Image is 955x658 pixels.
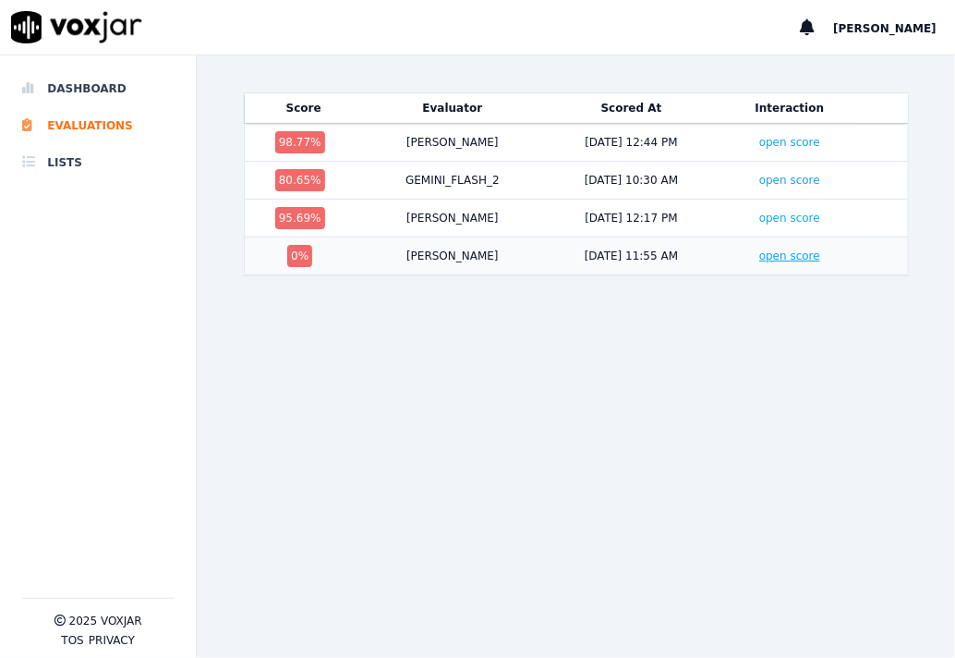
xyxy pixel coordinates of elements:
a: Lists [22,144,174,181]
button: Evaluator [423,101,483,116]
div: [DATE] 11:55 AM [585,249,678,263]
a: open score [759,250,820,262]
a: open score [759,136,820,149]
div: [PERSON_NAME] [406,135,499,150]
div: 80.65 % [275,169,325,191]
a: Dashboard [22,70,174,107]
a: Evaluations [22,107,174,144]
button: Scored At [601,101,662,116]
button: Score [286,101,321,116]
div: 0 % [287,245,312,267]
div: [PERSON_NAME] [406,211,499,225]
button: Interaction [756,101,825,116]
div: [DATE] 12:44 PM [585,135,677,150]
div: 98.77 % [275,131,325,153]
div: [DATE] 12:17 PM [585,211,677,225]
div: 95.69 % [275,207,325,229]
div: GEMINI_FLASH_2 [405,173,500,188]
img: voxjar logo [11,11,142,43]
p: 2025 Voxjar [69,614,142,628]
span: [PERSON_NAME] [833,22,937,35]
button: TOS [61,633,83,648]
button: [PERSON_NAME] [833,17,955,39]
a: open score [759,212,820,225]
a: open score [759,174,820,187]
button: Privacy [89,633,135,648]
div: [PERSON_NAME] [406,249,499,263]
div: [DATE] 10:30 AM [585,173,678,188]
